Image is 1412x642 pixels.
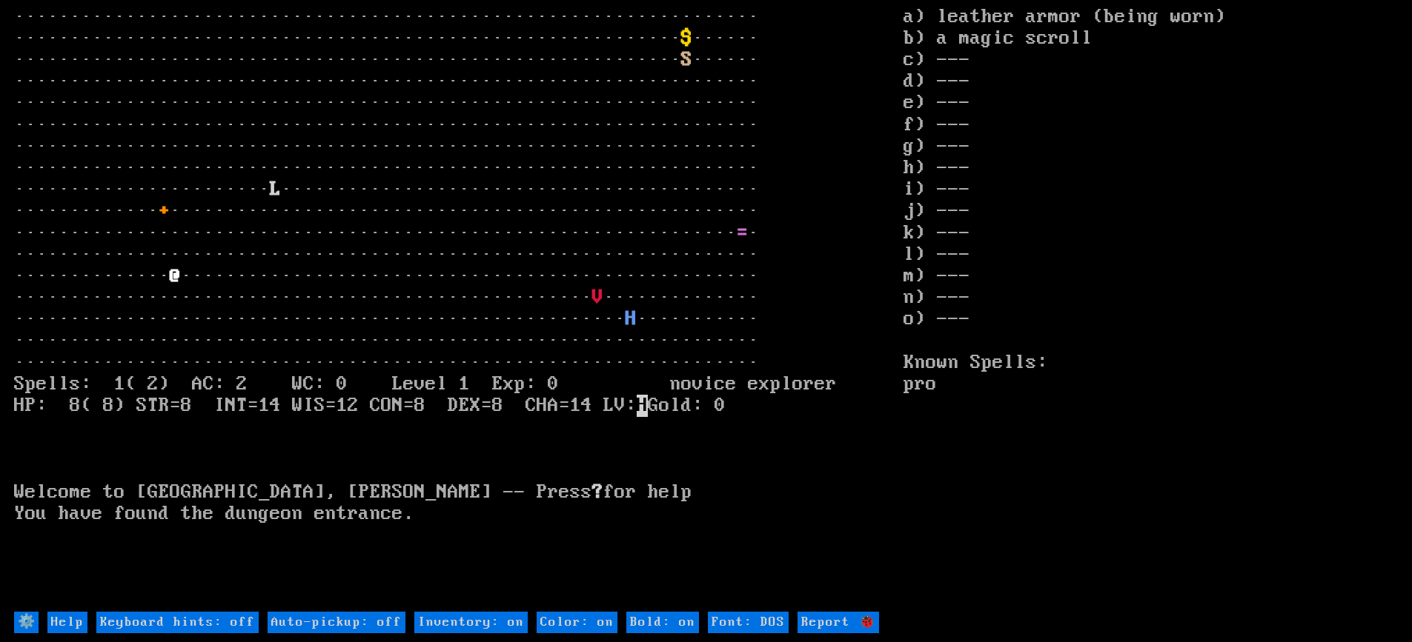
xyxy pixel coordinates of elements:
[96,612,259,633] input: Keyboard hints: off
[626,612,699,633] input: Bold: on
[904,7,1398,610] stats: a) leather armor (being worn) b) a magic scroll c) --- d) --- e) --- f) --- g) --- h) --- i) --- ...
[537,612,617,633] input: Color: on
[592,287,603,309] font: V
[14,7,904,610] larn: ··································································· ·····························...
[637,395,648,417] mark: H
[159,200,170,222] font: +
[681,27,692,50] font: $
[270,178,281,201] font: L
[626,308,637,330] font: H
[14,612,39,633] input: ⚙️
[681,49,692,71] font: S
[708,612,789,633] input: Font: DOS
[414,612,528,633] input: Inventory: on
[737,222,748,244] font: =
[592,481,603,504] b: ?
[798,612,879,633] input: Report 🐞
[47,612,87,633] input: Help
[170,265,181,287] font: @
[268,612,405,633] input: Auto-pickup: off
